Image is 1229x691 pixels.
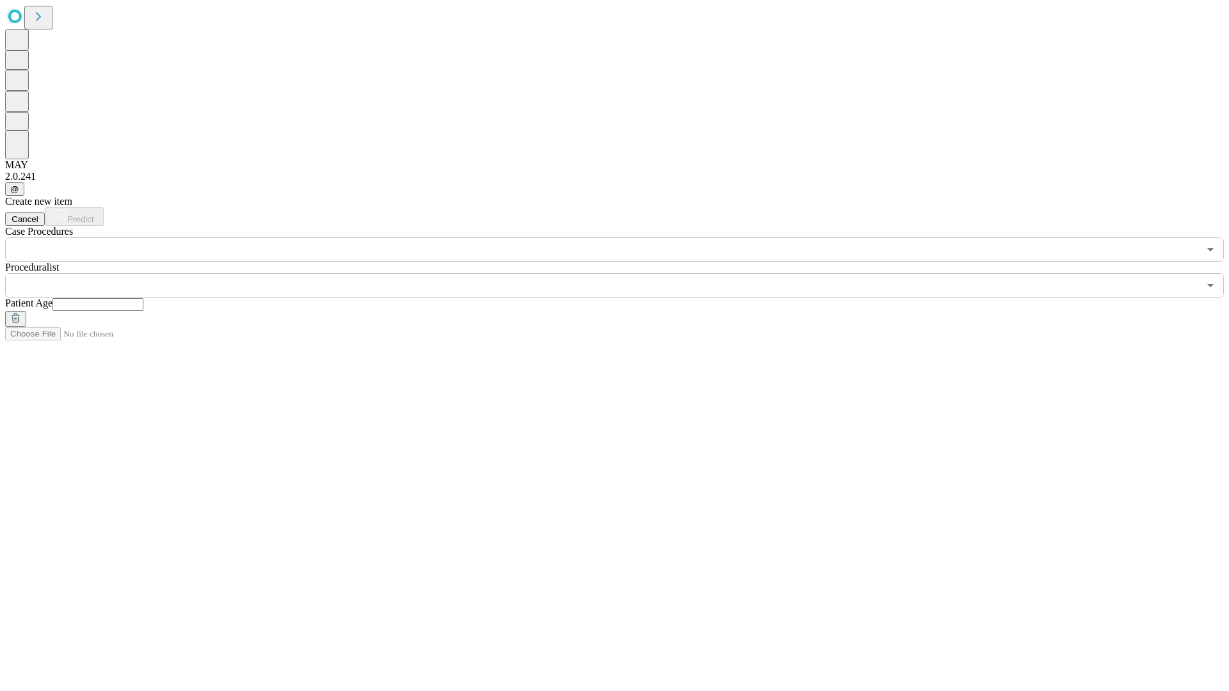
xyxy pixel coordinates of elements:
[10,184,19,194] span: @
[5,226,73,237] span: Scheduled Procedure
[67,214,93,224] span: Predict
[5,159,1224,171] div: MAY
[12,214,38,224] span: Cancel
[5,171,1224,182] div: 2.0.241
[1201,276,1219,294] button: Open
[5,298,52,308] span: Patient Age
[5,212,45,226] button: Cancel
[5,196,72,207] span: Create new item
[5,182,24,196] button: @
[5,262,59,273] span: Proceduralist
[1201,241,1219,258] button: Open
[45,207,104,226] button: Predict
